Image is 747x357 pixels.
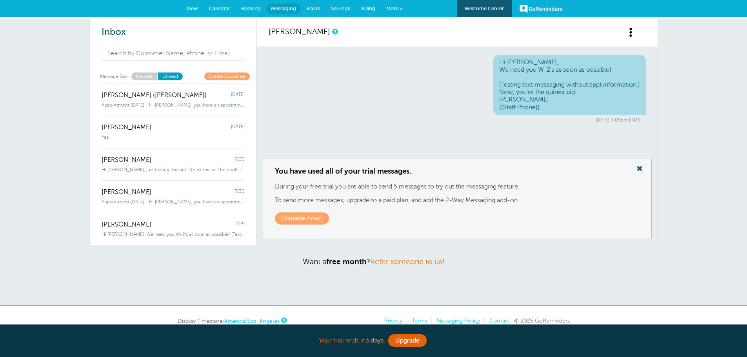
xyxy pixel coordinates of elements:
span: Yes [102,134,109,140]
a: Upgrade now! [275,212,329,225]
div: [DATE] 3:09pm | SMS [274,117,640,123]
span: [PERSON_NAME] [102,188,151,196]
p: During your free trial you are able to send 5 messages to try out the messaging feature. [275,183,640,190]
span: 7/29 [235,221,245,228]
span: [DATE] [231,124,245,131]
li: | [427,317,433,324]
h2: Inbox [102,27,245,38]
span: Appointment [DATE] - Hi [PERSON_NAME], you have an appointment with [PERSON_NAME], [PERSON_NAME] ... [102,102,245,108]
a: [PERSON_NAME] 7/30 Hi [PERSON_NAME], just testing this out. I think this will be cool! :) [90,148,256,181]
span: Message Sort: [100,72,129,80]
span: 7/30 [234,156,245,164]
span: [PERSON_NAME] ([PERSON_NAME]) [102,92,207,99]
a: Unread [157,72,183,80]
a: This is the timezone being used to display dates and times to you on this device. Click the timez... [281,318,286,323]
span: Messaging [271,5,296,11]
p: Want a ? [89,257,658,266]
a: [PERSON_NAME] 7/29 Hi [PERSON_NAME], We need you W-2's as soon as possible! (Testing text messagi [90,213,256,245]
span: Calendar [209,5,230,11]
a: [PERSON_NAME] [269,27,330,36]
span: New [187,5,198,11]
li: | [480,317,485,324]
input: Search by Customer Name, Phone, or Email [102,46,245,61]
strong: free month [326,257,367,266]
a: [PERSON_NAME] 7/30 Appointment [DATE] - Hi [PERSON_NAME], you have an appointment with [PERSON_NA... [90,180,256,213]
a: Create Customer [204,72,250,80]
a: Terms [412,317,427,324]
span: Settings [331,5,350,11]
h3: You have used all of your trial messages. [275,167,640,176]
p: To send more messages, upgrade to a paid plan, and add the 2-Way Messaging add-on. [275,197,640,204]
a: [PERSON_NAME] [DATE] Yes [90,116,256,148]
span: Booking [241,5,261,11]
a: America/Los_Angeles [224,318,280,324]
span: 7/30 [234,188,245,196]
span: More [386,5,398,11]
a: This is a history of all communications between GoReminders and your customer. [332,29,337,34]
a: Messaging Policy [436,317,480,324]
span: Hi [PERSON_NAME], We need you W-2's as soon as possible! (Testing text messagi [102,232,245,237]
a: Contact [489,317,510,324]
a: 3 days [365,337,383,344]
a: Newest [131,72,157,80]
span: © 2025 GoReminders [514,317,570,324]
span: Appointment [DATE] - Hi [PERSON_NAME], you have an appointment with [PERSON_NAME], [PERSON_NAME] ... [102,199,245,205]
a: Upgrade [388,334,427,347]
div: Your trial ends in . [178,332,570,349]
span: [DATE] [231,92,245,99]
a: Privacy [384,317,402,324]
span: Billing [361,5,375,11]
a: Refer someone to us! [370,257,445,266]
span: [PERSON_NAME] [102,156,151,164]
span: [PERSON_NAME] [102,124,151,131]
span: Blasts [306,5,320,11]
span: Hi [PERSON_NAME], just testing this out. I think this will be cool! :) [102,167,242,172]
div: Hi [PERSON_NAME], We need you W-2's as soon as possible! (Testing text messaging without appt inf... [493,55,646,115]
span: [PERSON_NAME] [102,221,151,228]
div: Display Timezone: [178,317,286,324]
li: | [402,317,408,324]
a: Messaging [266,4,301,14]
a: [PERSON_NAME] ([PERSON_NAME]) [DATE] Appointment [DATE] - Hi [PERSON_NAME], you have an appointme... [90,83,256,116]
